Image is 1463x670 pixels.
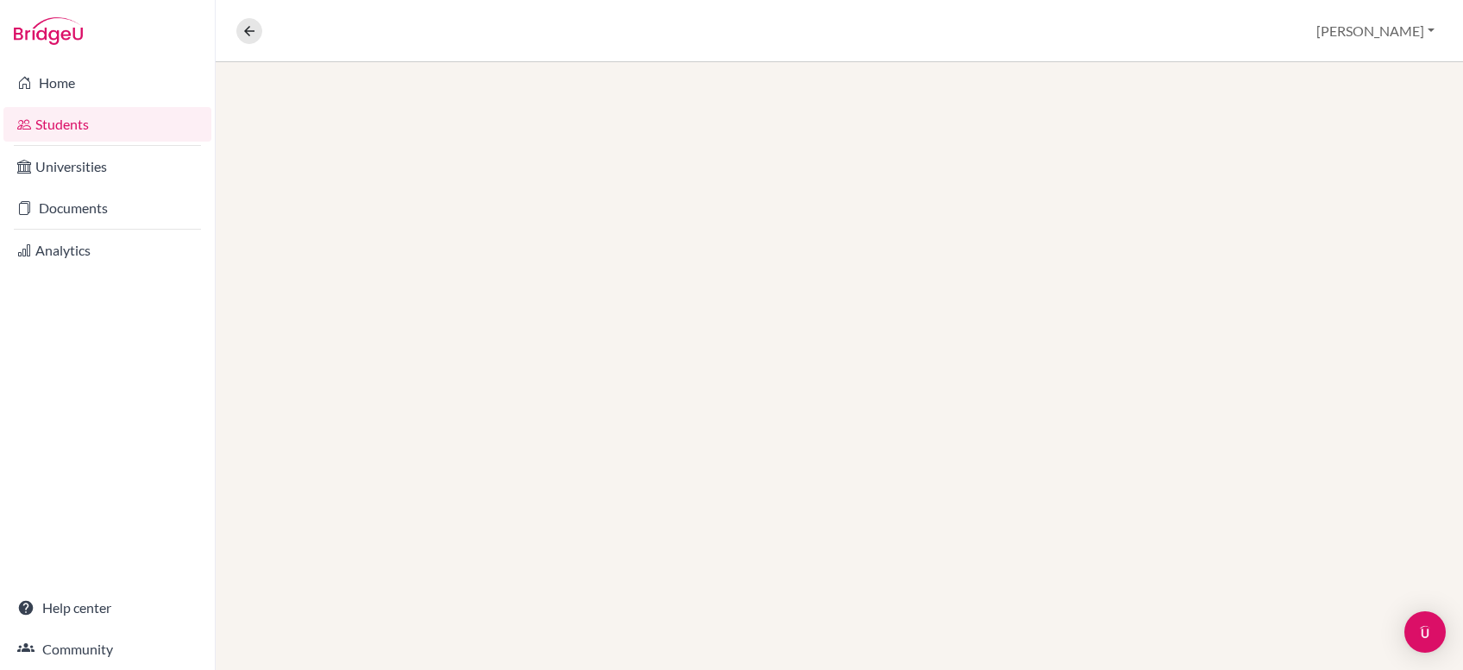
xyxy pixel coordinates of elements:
button: [PERSON_NAME] [1309,15,1442,47]
a: Documents [3,191,211,225]
a: Students [3,107,211,142]
a: Help center [3,591,211,625]
img: Bridge-U [14,17,83,45]
a: Home [3,66,211,100]
div: Open Intercom Messenger [1404,611,1446,653]
a: Analytics [3,233,211,268]
a: Universities [3,149,211,184]
a: Community [3,632,211,667]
